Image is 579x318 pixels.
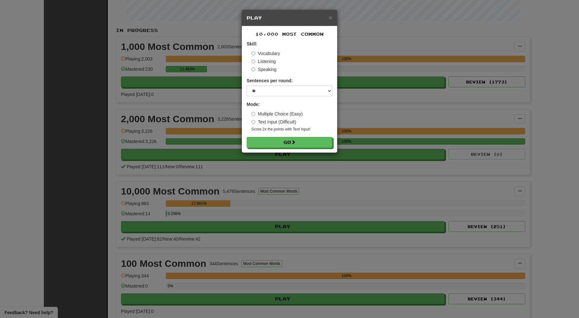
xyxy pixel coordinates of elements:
label: Text Input (Difficult) [251,119,296,125]
button: Close [329,14,332,21]
label: Speaking [251,66,276,73]
input: Speaking [251,68,255,71]
strong: Mode: [247,102,260,107]
strong: Skill: [247,41,257,46]
label: Listening [251,58,276,65]
span: × [329,14,332,21]
input: Multiple Choice (Easy) [251,112,255,116]
span: 10,000 Most Common [255,31,324,37]
label: Sentences per round: [247,77,293,84]
label: Vocabulary [251,50,280,57]
small: Score 2x the points with Text Input ! [251,127,332,132]
h5: Play [247,15,332,21]
label: Multiple Choice (Easy) [251,111,303,117]
input: Listening [251,60,255,63]
input: Text Input (Difficult) [251,120,255,124]
input: Vocabulary [251,52,255,55]
button: Go [247,137,332,148]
